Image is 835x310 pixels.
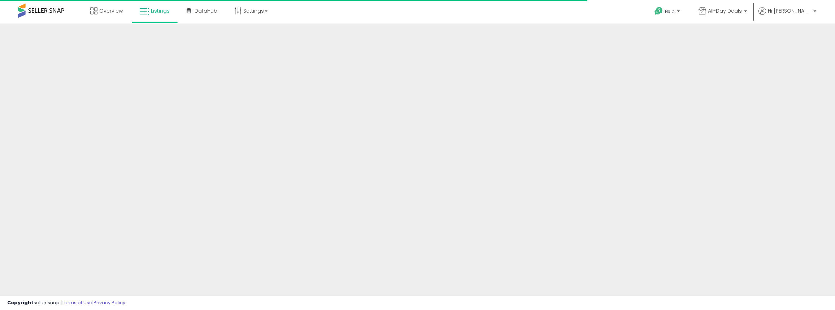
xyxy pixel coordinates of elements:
[62,299,92,306] a: Terms of Use
[649,1,687,23] a: Help
[758,7,816,23] a: Hi [PERSON_NAME]
[99,7,123,14] span: Overview
[768,7,811,14] span: Hi [PERSON_NAME]
[665,8,675,14] span: Help
[7,299,34,306] strong: Copyright
[195,7,217,14] span: DataHub
[93,299,125,306] a: Privacy Policy
[151,7,170,14] span: Listings
[708,7,742,14] span: All-Day Deals
[654,6,663,16] i: Get Help
[7,300,125,306] div: seller snap | |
